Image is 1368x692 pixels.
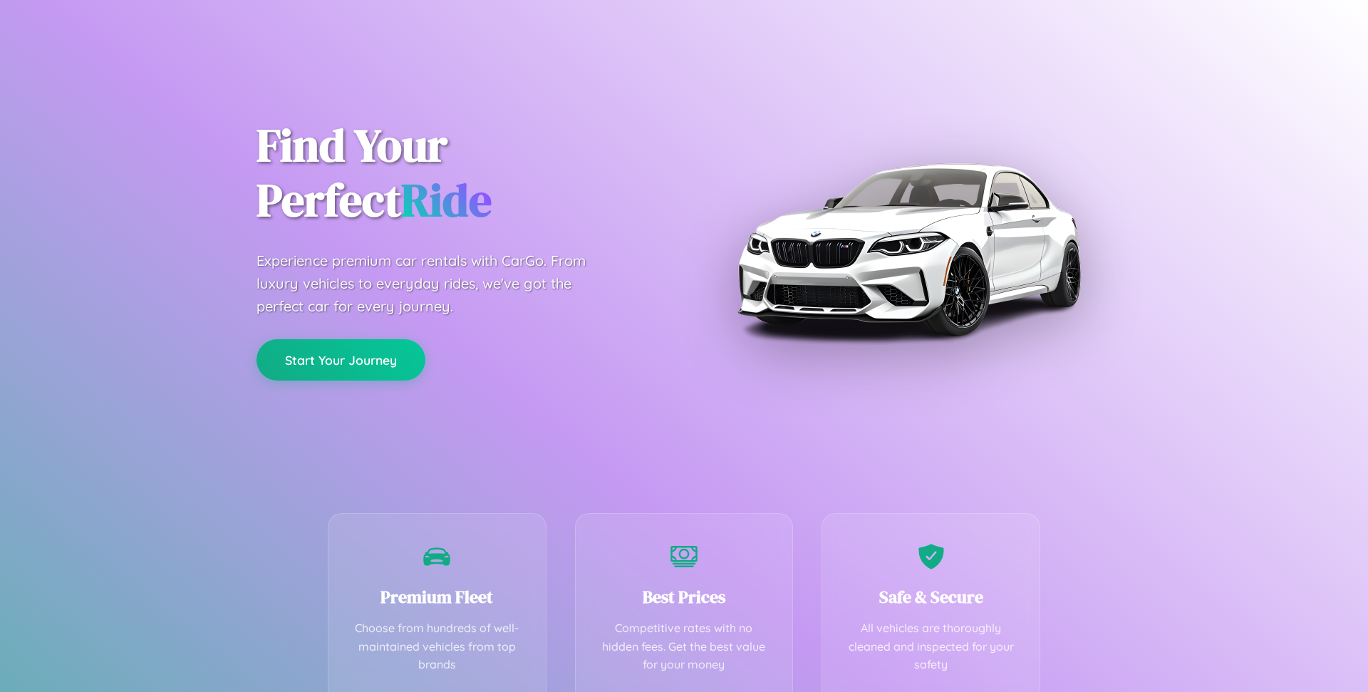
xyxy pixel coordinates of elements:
h1: Find Your Perfect [256,118,663,228]
p: All vehicles are thoroughly cleaned and inspected for your safety [844,619,1018,674]
span: Ride [401,169,492,231]
h3: Best Prices [597,585,772,609]
h3: Premium Fleet [350,585,524,609]
button: Start Your Journey [256,339,425,381]
img: Premium BMW car rental vehicle [730,71,1087,428]
p: Competitive rates with no hidden fees. Get the best value for your money [597,619,772,674]
h3: Safe & Secure [844,585,1018,609]
p: Choose from hundreds of well-maintained vehicles from top brands [350,619,524,674]
p: Experience premium car rentals with CarGo. From luxury vehicles to everyday rides, we've got the ... [256,249,613,318]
